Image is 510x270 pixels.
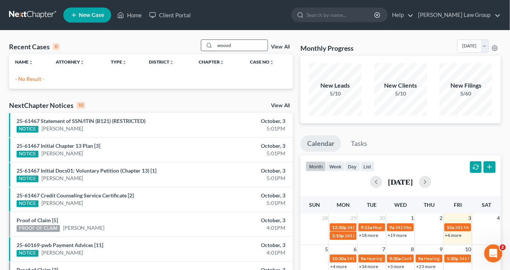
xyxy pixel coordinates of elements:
a: +19 more [387,232,407,238]
a: 25-61467 Initial Chapter 13 Plan [3] [17,143,100,149]
div: 5:01PM [201,174,285,182]
span: Fri [454,202,462,208]
span: Wed [394,202,407,208]
div: NOTICE [17,176,38,182]
a: [PERSON_NAME] [63,224,105,232]
a: Nameunfold_more [15,59,33,65]
a: 25-61467 Initial Docs01: Voluntary Petition (Chapter 13) [1] [17,167,156,174]
a: Calendar [300,135,341,152]
span: 341 Meeting for [PERSON_NAME] [395,224,463,230]
span: Mon [337,202,350,208]
span: Thu [424,202,435,208]
div: October, 3 [201,167,285,174]
span: 9 [439,245,443,254]
div: NextChapter Notices [9,101,85,110]
div: 5:01PM [201,150,285,157]
a: +4 more [330,264,347,269]
i: unfold_more [80,60,84,65]
a: [PERSON_NAME] [41,199,83,207]
i: unfold_more [169,60,174,65]
a: Home [113,8,145,22]
div: NOTICE [17,151,38,158]
a: Districtunfold_more [149,59,174,65]
div: October, 3 [201,192,285,199]
span: 30 [378,214,386,223]
div: Recent Cases [9,42,60,51]
input: Search by name... [215,40,268,51]
span: 7 [381,245,386,254]
a: Proof of Claim [5] [17,217,58,223]
div: NOTICE [17,200,38,207]
i: unfold_more [123,60,127,65]
span: Sun [309,202,320,208]
div: 4:01PM [201,224,285,232]
a: [PERSON_NAME] [41,125,83,132]
button: list [360,161,375,171]
span: Sat [482,202,491,208]
div: 5/60 [440,90,492,97]
div: NOTICE [17,126,38,133]
button: week [326,161,345,171]
span: New Case [79,12,104,18]
a: Chapterunfold_more [199,59,224,65]
div: October, 3 [201,241,285,249]
span: 3 [467,214,472,223]
p: - No Result - [15,75,287,83]
span: 341 Meeting for [PERSON_NAME] [347,256,415,261]
iframe: Intercom live chat [484,244,502,262]
div: 4:01PM [201,249,285,256]
span: 8 [410,245,415,254]
span: 2:10p [332,233,344,238]
div: New Leads [309,81,362,90]
span: 9a [389,224,394,230]
a: [PERSON_NAME] [41,249,83,256]
span: 9a [418,256,423,261]
div: 5:01PM [201,199,285,207]
a: 25-61467 Statement of SSN/ITIN (B121) (RESTRICTED) [17,118,145,124]
span: 4 [496,214,501,223]
a: Help [388,8,414,22]
span: 12:30p [332,224,346,230]
a: [PERSON_NAME] Law Group [414,8,501,22]
span: Hearing for [PERSON_NAME] [366,256,425,261]
a: Tasks [345,135,374,152]
span: 341 Meeting for [PERSON_NAME][US_STATE] [347,224,438,230]
a: +34 more [359,264,378,269]
i: unfold_more [29,60,33,65]
div: October, 3 [201,142,285,150]
a: [PERSON_NAME] [41,150,83,157]
span: 9:15a [361,224,372,230]
span: 5 [324,245,329,254]
span: 9:30a [389,256,401,261]
a: 25-61467 Credit Counseling Service Certificate [2] [17,192,134,199]
span: 1 [410,214,415,223]
span: 10a [447,224,454,230]
a: [PERSON_NAME] [41,174,83,182]
a: 25-60169-pwb Payment Advices [11] [17,242,103,248]
a: Client Portal [145,8,195,22]
span: Hearing for [PERSON_NAME] [373,224,432,230]
i: unfold_more [220,60,224,65]
span: 28 [321,214,329,223]
span: 6 [353,245,357,254]
div: NOTICE [17,250,38,257]
span: Tue [367,202,377,208]
span: 2 [500,244,506,250]
div: 5/10 [309,90,362,97]
div: New Filings [440,81,492,90]
a: +4 more [445,232,461,238]
span: 29 [350,214,357,223]
div: October, 3 [201,117,285,125]
h2: [DATE] [388,178,413,186]
span: 2 [439,214,443,223]
button: day [345,161,360,171]
a: +23 more [416,264,435,269]
span: 341 Meeting for [PERSON_NAME] [345,233,412,238]
span: 1:30p [447,256,458,261]
a: +3 more [387,264,404,269]
div: 10 [77,102,85,109]
div: 5:01PM [201,125,285,132]
div: 0 [53,43,60,50]
span: 10:30a [332,256,346,261]
a: View All [271,44,290,50]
